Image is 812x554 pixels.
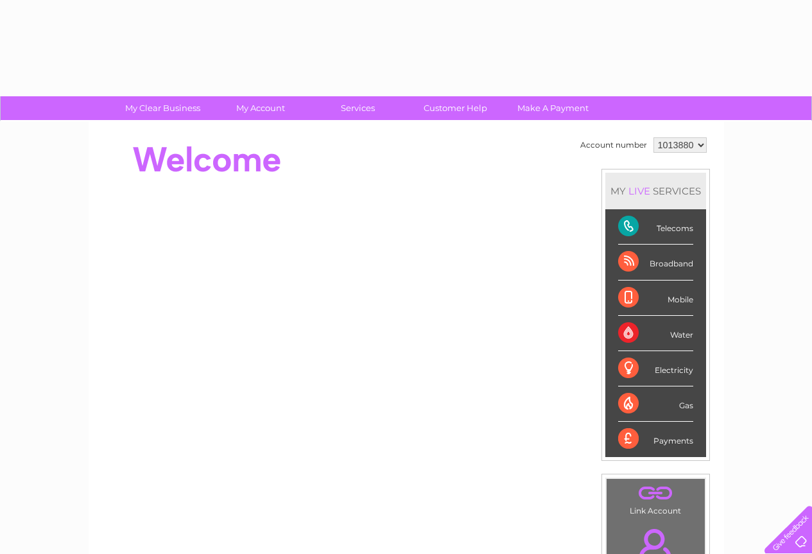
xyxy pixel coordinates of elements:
[402,96,508,120] a: Customer Help
[610,482,702,505] a: .
[618,386,693,422] div: Gas
[626,185,653,197] div: LIVE
[618,281,693,316] div: Mobile
[110,96,216,120] a: My Clear Business
[606,478,705,519] td: Link Account
[305,96,411,120] a: Services
[605,173,706,209] div: MY SERVICES
[618,209,693,245] div: Telecoms
[618,316,693,351] div: Water
[618,351,693,386] div: Electricity
[618,245,693,280] div: Broadband
[577,134,650,156] td: Account number
[500,96,606,120] a: Make A Payment
[207,96,313,120] a: My Account
[618,422,693,456] div: Payments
